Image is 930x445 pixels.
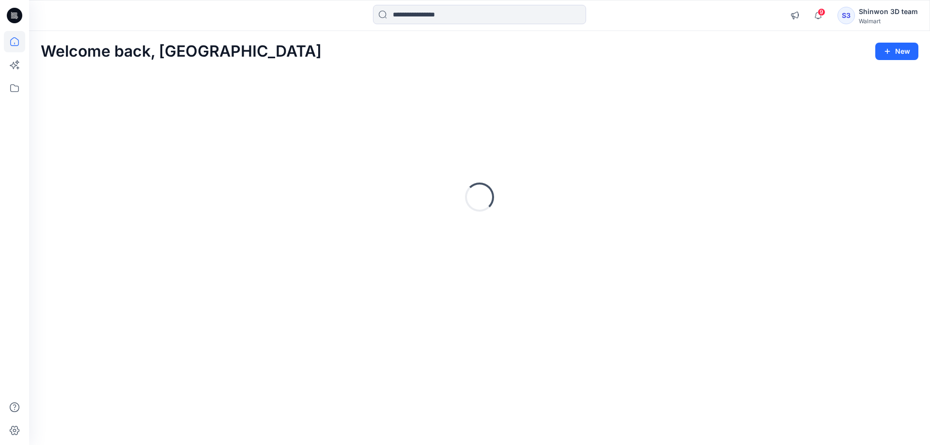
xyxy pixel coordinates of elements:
[41,43,322,61] h2: Welcome back, [GEOGRAPHIC_DATA]
[859,6,918,17] div: Shinwon 3D team
[837,7,855,24] div: S3
[859,17,918,25] div: Walmart
[875,43,918,60] button: New
[818,8,825,16] span: 9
